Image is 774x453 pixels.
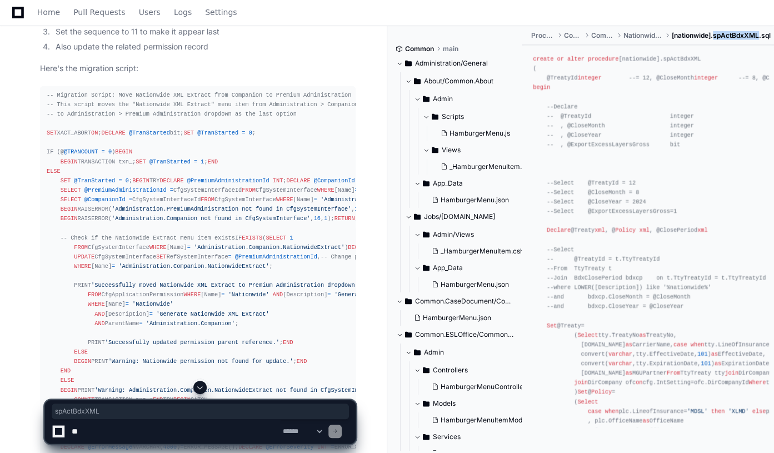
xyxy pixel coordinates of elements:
span: UPDATE [74,253,94,260]
span: --Declare [547,103,577,110]
span: SET [136,158,146,165]
svg: Directory [405,328,412,341]
span: 1 [201,158,204,165]
span: as [626,341,632,348]
button: Scripts [423,108,541,126]
span: procedure [588,56,618,62]
span: AND [94,320,104,327]
span: xml [595,227,605,233]
span: ELSE [47,168,61,175]
span: = [112,263,115,270]
span: WHERE [149,244,167,251]
span: --and bdxcp.CloseYear = @CloseYear [547,303,683,310]
svg: Directory [423,261,430,275]
button: App_Data [414,175,532,192]
span: SET [61,177,71,184]
span: varchar [608,360,632,367]
span: = [327,291,331,298]
span: AND [273,291,283,298]
span: BEGIN [348,244,365,251]
span: NationwideExtract [623,31,663,40]
svg: Directory [405,295,412,308]
span: Declare [547,227,571,233]
button: Common.ESLOffice/Common.ESLOffice.Template [396,326,514,344]
span: 16 [314,215,321,222]
span: WHERE [74,263,91,270]
span: BEGIN [61,158,78,165]
p: Here's the migration script: [40,62,356,75]
span: -- @TreatyId = t.TtyTreatyId [547,256,660,262]
button: HamburgerMenu.json [427,277,525,292]
span: @CompanionId [84,196,126,203]
svg: Directory [405,57,412,70]
span: main [443,44,458,53]
span: BEGIN [61,206,78,212]
span: Admin [433,94,453,103]
span: -- , @ExportExcessLayersGross bit [547,141,680,148]
svg: Directory [414,210,421,223]
span: SELECT [266,235,286,241]
span: 'Generate Nationwide XML Extract' [156,311,269,317]
span: = [314,196,317,203]
svg: Directory [423,92,430,106]
span: 'Administration.Companion.NationwideExtract' [194,244,344,251]
button: Common.CaseDocument/Common.CaseDocument.WebUI/App_Data [396,292,514,310]
span: Common.ESLOffice/Common.ESLOffice.Template [415,330,514,339]
span: Admin [424,348,444,357]
span: 0 [249,130,252,136]
span: Policy [615,227,636,233]
span: spActBdxXML [55,407,346,416]
span: = [118,177,122,184]
span: Companion [591,31,615,40]
span: -- Check if the Nationwide Extract menu item exists [61,235,235,241]
span: --Join BdxClosePeriod bdxcp on t.TtyTreatyId = t.TtyTreatyId [547,275,766,281]
span: = [102,148,105,155]
span: xml [697,227,707,233]
span: Common.CaseDocument/Common.CaseDocument.WebUI/App_Data [415,297,514,306]
button: Views [423,141,541,159]
span: -- This script moves the "Nationwide XML Extract" menu item from Administration > Companion [47,101,358,108]
span: on [636,379,642,386]
svg: Directory [432,143,438,157]
button: Admin [414,90,532,108]
span: --Select @CloseMonth = 8 [547,189,639,196]
span: Select [577,332,598,338]
span: 'Successfully updated permission parent reference.' [105,339,279,346]
button: HamburgerMenu.js [436,126,534,141]
span: = [242,130,245,136]
span: 1 [324,215,327,222]
span: = [355,187,358,193]
span: 0 [126,177,129,184]
button: HamburgerMenu.json [427,192,525,208]
span: 1 [289,235,293,241]
span: -- Migration Script: Move Nationwide XML Extract from Companion to Premium Administration [47,92,351,98]
span: FROM [74,244,88,251]
span: Scripts [442,112,464,121]
button: Administration/General [396,54,514,72]
button: Controllers [414,361,532,379]
span: EXISTS [242,235,262,241]
span: WHERE [183,291,201,298]
span: @CompanionId [314,177,355,184]
span: Jobs/[DOMAIN_NAME] [424,212,495,221]
span: --Select [547,246,574,253]
span: 'Nationwide' [132,301,173,307]
span: 'Warning: Nationwide permission not found for update.' [108,358,293,365]
span: -- , @CloseYear integer [547,132,694,138]
span: @TranStarted [74,177,115,184]
span: --Select @ExportExcessLayersGross=1 [547,208,677,215]
span: @TranStarted [197,130,238,136]
span: AND [94,311,104,317]
span: FROM [88,291,102,298]
button: Jobs/[DOMAIN_NAME] [405,208,523,226]
span: 'Successfully moved Nationwide XML Extract to Premium Administration dropdown.' [91,282,362,288]
span: Users [139,9,161,16]
span: DECLARE [286,177,310,184]
span: Home [37,9,60,16]
button: HamburgerMenu.json [410,310,507,326]
span: --where LOWER([Description]) like '%nationwide%' [547,284,711,291]
span: DECLARE [159,177,183,184]
span: 'Administration.PremiumAdministration not found in CfgSystemInterface' [112,206,351,212]
span: BEGIN [61,215,78,222]
span: as [639,332,646,338]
